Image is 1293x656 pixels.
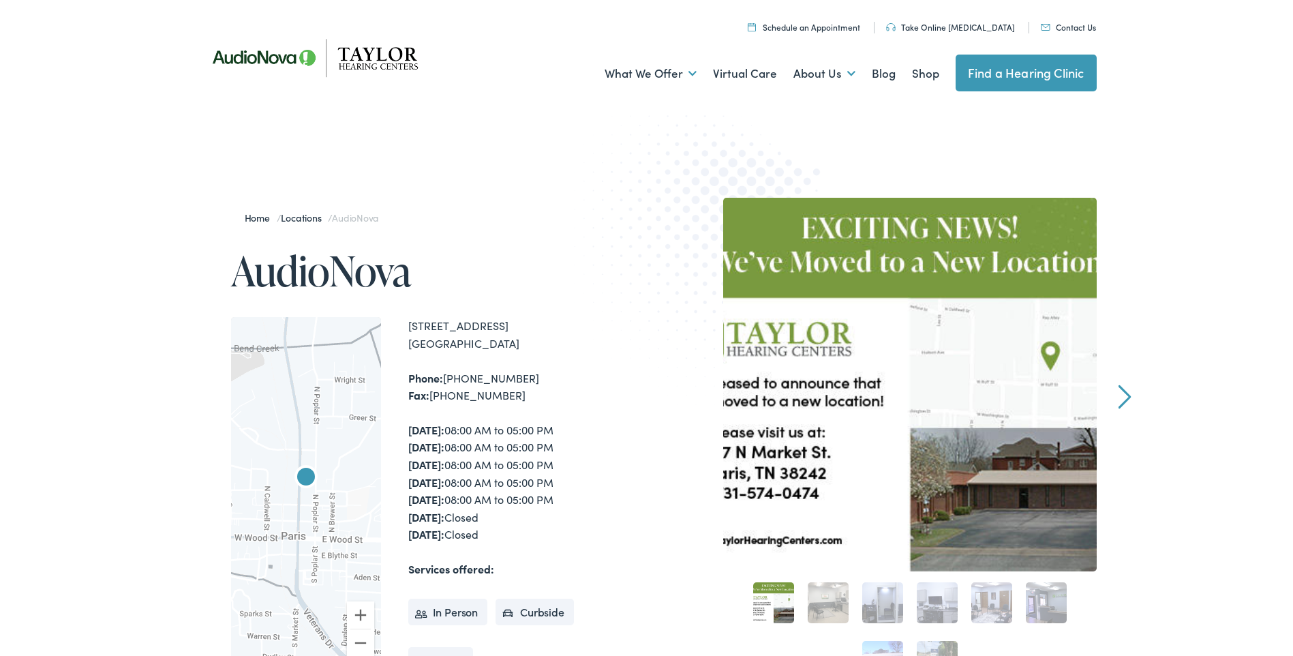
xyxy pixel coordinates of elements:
strong: Fax: [408,387,429,402]
strong: [DATE]: [408,509,444,524]
div: 08:00 AM to 05:00 PM 08:00 AM to 05:00 PM 08:00 AM to 05:00 PM 08:00 AM to 05:00 PM 08:00 AM to 0... [408,421,647,543]
strong: [DATE]: [408,475,444,490]
strong: Phone: [408,370,443,385]
a: 1 [753,582,794,623]
strong: [DATE]: [408,439,444,454]
div: [PHONE_NUMBER] [PHONE_NUMBER] [408,370,647,404]
img: utility icon [1041,24,1050,31]
a: Blog [872,48,896,99]
strong: [DATE]: [408,457,444,472]
a: 6 [1026,582,1067,623]
img: utility icon [748,23,756,31]
button: Zoom in [347,601,374,629]
a: Virtual Care [713,48,777,99]
a: Locations [281,211,328,224]
a: What We Offer [605,48,697,99]
li: In Person [408,599,488,626]
span: AudioNova [332,211,378,224]
a: Find a Hearing Clinic [956,55,1097,91]
strong: [DATE]: [408,526,444,541]
a: Contact Us [1041,21,1096,33]
a: Shop [912,48,939,99]
li: Curbside [496,599,574,626]
a: Home [245,211,277,224]
div: AudioNova [290,462,322,495]
a: Take Online [MEDICAL_DATA] [886,21,1015,33]
a: 2 [808,582,849,623]
strong: Services offered: [408,561,494,576]
a: About Us [793,48,855,99]
strong: [DATE]: [408,422,444,437]
a: Schedule an Appointment [748,21,860,33]
span: / / [245,211,379,224]
a: Next [1118,385,1131,409]
img: utility icon [886,23,896,31]
h1: AudioNova [231,248,647,293]
a: 5 [971,582,1012,623]
a: 4 [917,582,958,623]
div: [STREET_ADDRESS] [GEOGRAPHIC_DATA] [408,317,647,352]
a: 3 [862,582,903,623]
strong: [DATE]: [408,492,444,507]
